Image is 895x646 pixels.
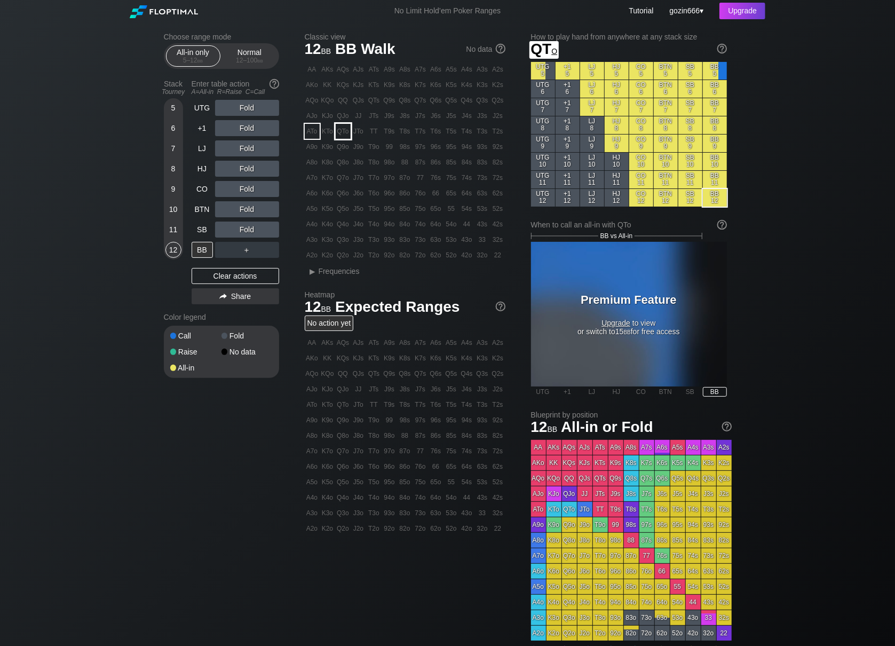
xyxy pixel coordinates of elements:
[351,108,366,123] div: JJ
[475,108,490,123] div: J3s
[429,170,443,185] div: 76s
[351,77,366,92] div: KJs
[460,77,474,92] div: K4s
[460,217,474,232] div: 44
[320,186,335,201] div: K6o
[460,186,474,201] div: 64s
[192,120,213,136] div: +1
[444,108,459,123] div: J5s
[490,232,505,247] div: 32s
[703,80,727,98] div: BB 6
[413,186,428,201] div: 76o
[654,98,678,116] div: BTN 7
[654,171,678,188] div: BTN 11
[580,116,604,134] div: LJ 8
[490,248,505,263] div: 22
[320,77,335,92] div: KK
[413,139,428,154] div: 97s
[215,222,279,238] div: Fold
[305,170,320,185] div: A7o
[413,93,428,108] div: Q7s
[629,62,653,80] div: CO 5
[398,170,413,185] div: 87o
[475,170,490,185] div: 73s
[605,153,629,170] div: HJ 10
[605,98,629,116] div: HJ 7
[475,186,490,201] div: 63s
[336,124,351,139] div: QTo
[444,124,459,139] div: T5s
[192,75,279,100] div: Enter table action
[305,201,320,216] div: A5o
[382,155,397,170] div: 98o
[367,232,382,247] div: T3o
[531,80,555,98] div: UTG 6
[382,139,397,154] div: 99
[257,57,263,64] span: bb
[336,217,351,232] div: Q4o
[319,267,360,275] span: Frequencies
[215,161,279,177] div: Fold
[531,171,555,188] div: UTG 11
[475,139,490,154] div: 93s
[605,189,629,207] div: HJ 12
[382,217,397,232] div: 94o
[382,186,397,201] div: 96o
[192,288,279,304] div: Share
[160,75,187,100] div: Stack
[490,108,505,123] div: J2s
[413,217,428,232] div: 74o
[475,217,490,232] div: 43s
[169,46,218,66] div: All-in only
[460,139,474,154] div: 94s
[429,139,443,154] div: 96s
[490,93,505,108] div: Q2s
[466,45,505,54] div: No data
[336,170,351,185] div: Q7o
[654,153,678,170] div: BTN 10
[351,93,366,108] div: QJs
[444,93,459,108] div: Q5s
[320,248,335,263] div: K2o
[678,171,702,188] div: SB 11
[556,98,580,116] div: +1 7
[170,332,221,340] div: Call
[413,232,428,247] div: 73o
[382,62,397,77] div: A9s
[305,93,320,108] div: AQo
[305,186,320,201] div: A6o
[600,232,633,240] span: BB vs All-in
[413,248,428,263] div: 72o
[382,77,397,92] div: K9s
[305,217,320,232] div: A4o
[367,170,382,185] div: T7o
[351,217,366,232] div: J4o
[629,135,653,152] div: CO 9
[475,77,490,92] div: K3s
[215,100,279,116] div: Fold
[444,170,459,185] div: 75s
[382,232,397,247] div: 93o
[336,77,351,92] div: KQs
[460,155,474,170] div: 84s
[219,294,227,300] img: share.864f2f62.svg
[382,124,397,139] div: T9s
[398,62,413,77] div: A8s
[429,124,443,139] div: T6s
[398,108,413,123] div: J8s
[460,232,474,247] div: 43o
[165,242,181,258] div: 12
[351,186,366,201] div: J6o
[460,124,474,139] div: T4s
[703,171,727,188] div: BB 11
[367,139,382,154] div: T9o
[192,161,213,177] div: HJ
[367,77,382,92] div: KTs
[164,33,279,41] h2: Choose range mode
[320,93,335,108] div: KQo
[703,153,727,170] div: BB 10
[629,153,653,170] div: CO 10
[215,140,279,156] div: Fold
[165,100,181,116] div: 5
[551,44,557,56] span: o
